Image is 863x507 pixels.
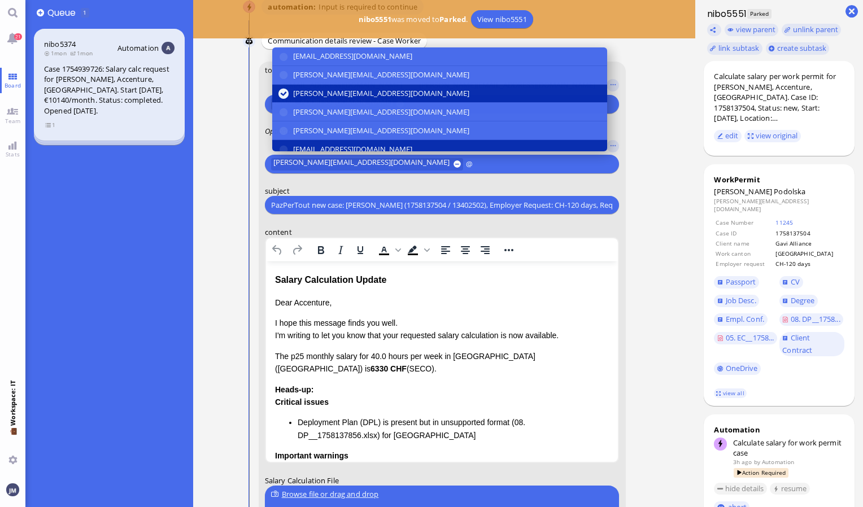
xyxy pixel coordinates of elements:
img: You [6,483,19,496]
button: hide details [714,483,767,495]
span: Stats [3,150,23,158]
a: 05. EC__1758... [714,332,777,344]
span: Board [2,81,24,89]
button: Reveal or hide additional toolbar items [499,242,518,257]
a: View nibo5551 [471,10,533,28]
div: Text color Black [374,242,403,257]
span: 1 [83,8,86,16]
td: Case ID [715,229,774,238]
span: [PERSON_NAME][EMAIL_ADDRESS][DOMAIN_NAME] [293,125,469,137]
span: [PERSON_NAME][EMAIL_ADDRESS][DOMAIN_NAME] [293,106,469,118]
button: create subtask [766,42,830,55]
span: link subtask [718,43,760,53]
strong: Important warnings [9,190,82,199]
button: [PERSON_NAME][EMAIL_ADDRESS][DOMAIN_NAME] [272,84,607,103]
div: Automation [714,425,844,435]
span: CV [791,277,800,287]
span: 05. EC__1758... [726,333,774,343]
button: Underline [351,242,370,257]
a: CV [779,276,803,289]
a: Passport [714,276,759,289]
div: Communication details review - Case Worker [261,33,427,49]
button: Align left [436,242,455,257]
span: 21 [14,33,22,40]
a: OneDrive [714,362,761,375]
span: Team [2,117,24,125]
task-group-action-menu: link subtask [707,42,762,55]
button: [PERSON_NAME][EMAIL_ADDRESS][DOMAIN_NAME] [272,66,607,85]
div: Browse file or drag and drop [271,488,613,500]
span: by [754,458,760,466]
td: 1758137504 [775,229,843,238]
td: CH-120 days [775,259,843,268]
a: 08. DP__1758... [779,313,844,326]
button: view parent [725,24,779,36]
button: resume [770,483,810,495]
td: Gavi Alliance [775,239,843,248]
span: content [265,226,292,237]
button: [EMAIL_ADDRESS][DOMAIN_NAME] [271,98,406,110]
button: [EMAIL_ADDRESS][DOMAIN_NAME] [272,47,607,66]
td: Employer request [715,259,774,268]
button: Align center [456,242,475,257]
strong: Heads-up: [9,124,47,133]
span: 1mon [44,49,70,57]
a: Job Desc. [714,295,759,307]
li: Deployment Plan (DPL) is present but in unsupported format (08. DP__1758137856.xlsx) for [GEOGRAP... [32,155,343,180]
div: Calculate salary per work permit for [PERSON_NAME], Accenture, [GEOGRAPHIC_DATA]. Case ID: 175813... [714,71,844,124]
td: Work canton [715,249,774,258]
b: nibo5551 [359,14,391,24]
body: Rich Text Area. Press ALT-0 for help. [9,11,343,428]
a: Client Contract [779,332,844,356]
a: Degree [779,295,818,307]
span: Salary Calculation File [265,475,339,486]
dd: [PERSON_NAME][EMAIL_ADDRESS][DOMAIN_NAME] [714,197,844,213]
iframe: Rich Text Area [266,261,618,461]
span: 3h ago [733,458,752,466]
button: edit [714,130,742,142]
span: Job Desc. [726,295,756,305]
span: Optional [265,126,293,136]
span: Automation [117,43,159,53]
button: Add [37,9,44,16]
b: Parked [439,14,466,24]
span: Parked [747,9,772,19]
h1: nibo5551 [704,7,747,20]
button: Undo [268,242,287,257]
span: [PERSON_NAME] [714,186,772,196]
button: [EMAIL_ADDRESS][DOMAIN_NAME] [272,140,607,159]
td: Client name [715,239,774,248]
button: [PERSON_NAME][EMAIL_ADDRESS][DOMAIN_NAME] [272,103,607,121]
p: Dear Accenture, [9,35,343,47]
div: WorkPermit [714,174,844,185]
span: Passport [726,277,756,287]
a: nibo5374 [44,39,76,49]
span: 1mon [70,49,96,57]
span: 08. DP__1758... [791,314,840,324]
strong: Critical issues [9,136,63,145]
button: Bold [311,242,330,257]
span: [EMAIL_ADDRESS][DOMAIN_NAME] [293,143,412,155]
button: Italic [331,242,350,257]
p: I hope this message finds you well. I'm writing to let you know that your requested salary calcul... [9,55,343,81]
span: [PERSON_NAME][EMAIL_ADDRESS][DOMAIN_NAME] [293,69,469,81]
strong: 6330 CHF [104,103,141,112]
span: Action Required [734,468,788,478]
span: view 1 items [45,120,56,130]
span: to [265,65,272,75]
button: [PERSON_NAME][EMAIL_ADDRESS][DOMAIN_NAME] [272,121,607,140]
button: Copy ticket nibo5551 link to clipboard [707,24,722,36]
span: Queue [47,6,80,19]
em: : [265,126,295,136]
span: [EMAIL_ADDRESS][DOMAIN_NAME] [293,50,412,62]
button: Redo [287,242,307,257]
span: automation@bluelakelegal.com [762,458,794,466]
a: 11245 [775,218,793,226]
button: unlink parent [782,24,842,36]
span: Degree [791,295,815,305]
td: Case Number [715,218,774,227]
button: Align right [476,242,495,257]
span: [PERSON_NAME][EMAIL_ADDRESS][DOMAIN_NAME] [273,158,450,171]
a: view all [714,388,747,398]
